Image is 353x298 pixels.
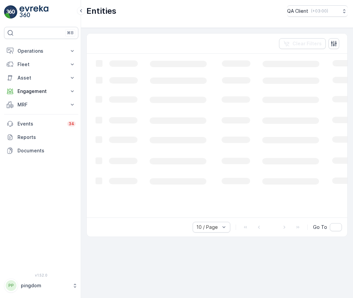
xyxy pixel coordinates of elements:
[17,48,65,54] p: Operations
[287,8,308,14] p: QA Client
[17,101,65,108] p: MRF
[4,117,78,131] a: Events34
[311,8,328,14] p: ( +03:00 )
[17,74,65,81] p: Asset
[17,134,76,141] p: Reports
[4,71,78,85] button: Asset
[313,224,327,231] span: Go To
[4,85,78,98] button: Engagement
[17,147,76,154] p: Documents
[4,273,78,277] span: v 1.52.0
[4,58,78,71] button: Fleet
[279,38,326,49] button: Clear Filters
[4,44,78,58] button: Operations
[17,120,63,127] p: Events
[69,121,74,127] p: 34
[6,280,16,291] div: PP
[86,6,116,16] p: Entities
[292,40,322,47] p: Clear Filters
[287,5,348,17] button: QA Client(+03:00)
[4,144,78,157] a: Documents
[21,282,69,289] p: pingdom
[67,30,74,36] p: ⌘B
[4,131,78,144] a: Reports
[17,61,65,68] p: Fleet
[4,5,17,19] img: logo
[4,279,78,293] button: PPpingdom
[17,88,65,95] p: Engagement
[4,98,78,111] button: MRF
[19,5,48,19] img: logo_light-DOdMpM7g.png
